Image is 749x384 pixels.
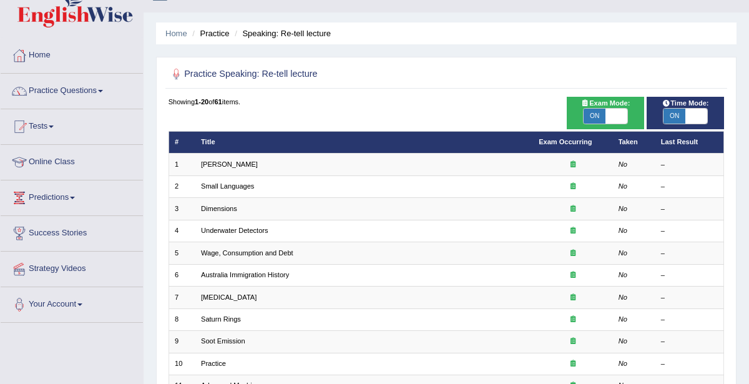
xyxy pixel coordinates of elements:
em: No [619,205,627,212]
b: 1-20 [195,98,208,106]
div: – [661,160,718,170]
em: No [619,160,627,168]
td: 10 [169,353,195,375]
div: – [661,226,718,236]
div: Exam occurring question [539,337,607,347]
div: Exam occurring question [539,270,607,280]
em: No [619,182,627,190]
span: Time Mode: [658,98,713,109]
div: Showing of items. [169,97,725,107]
a: [MEDICAL_DATA] [201,293,257,301]
a: Dimensions [201,205,237,212]
div: Exam occurring question [539,182,607,192]
a: Australia Immigration History [201,271,289,278]
a: Success Stories [1,216,143,247]
span: ON [663,109,685,124]
a: [PERSON_NAME] [201,160,258,168]
span: ON [584,109,605,124]
em: No [619,271,627,278]
em: No [619,249,627,257]
td: 2 [169,175,195,197]
a: Practice Questions [1,74,143,105]
div: Exam occurring question [539,160,607,170]
em: No [619,293,627,301]
em: No [619,337,627,345]
a: Predictions [1,180,143,212]
div: – [661,249,718,258]
a: Practice [201,360,226,367]
h2: Practice Speaking: Re-tell lecture [169,66,513,82]
a: Soot Emission [201,337,245,345]
a: Strategy Videos [1,252,143,283]
em: No [619,360,627,367]
td: 8 [169,308,195,330]
a: Home [165,29,187,38]
div: Exam occurring question [539,226,607,236]
td: 4 [169,220,195,242]
div: Exam occurring question [539,249,607,258]
td: 5 [169,242,195,264]
th: Last Result [655,131,724,153]
a: Exam Occurring [539,138,592,145]
th: # [169,131,195,153]
a: Tests [1,109,143,140]
div: – [661,270,718,280]
td: 9 [169,331,195,353]
div: – [661,337,718,347]
div: Show exams occurring in exams [567,97,645,129]
em: No [619,227,627,234]
a: Small Languages [201,182,254,190]
td: 7 [169,287,195,308]
th: Taken [612,131,655,153]
span: Exam Mode: [577,98,634,109]
div: – [661,204,718,214]
a: Saturn Rings [201,315,241,323]
a: Home [1,38,143,69]
b: 61 [214,98,222,106]
li: Practice [189,27,229,39]
a: Underwater Detectors [201,227,268,234]
div: Exam occurring question [539,359,607,369]
a: Wage, Consumption and Debt [201,249,293,257]
li: Speaking: Re-tell lecture [232,27,331,39]
div: – [661,315,718,325]
div: – [661,293,718,303]
div: – [661,359,718,369]
div: Exam occurring question [539,204,607,214]
div: Exam occurring question [539,315,607,325]
th: Title [195,131,533,153]
em: No [619,315,627,323]
a: Your Account [1,287,143,318]
td: 3 [169,198,195,220]
div: Exam occurring question [539,293,607,303]
td: 6 [169,264,195,286]
div: – [661,182,718,192]
td: 1 [169,154,195,175]
a: Online Class [1,145,143,176]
